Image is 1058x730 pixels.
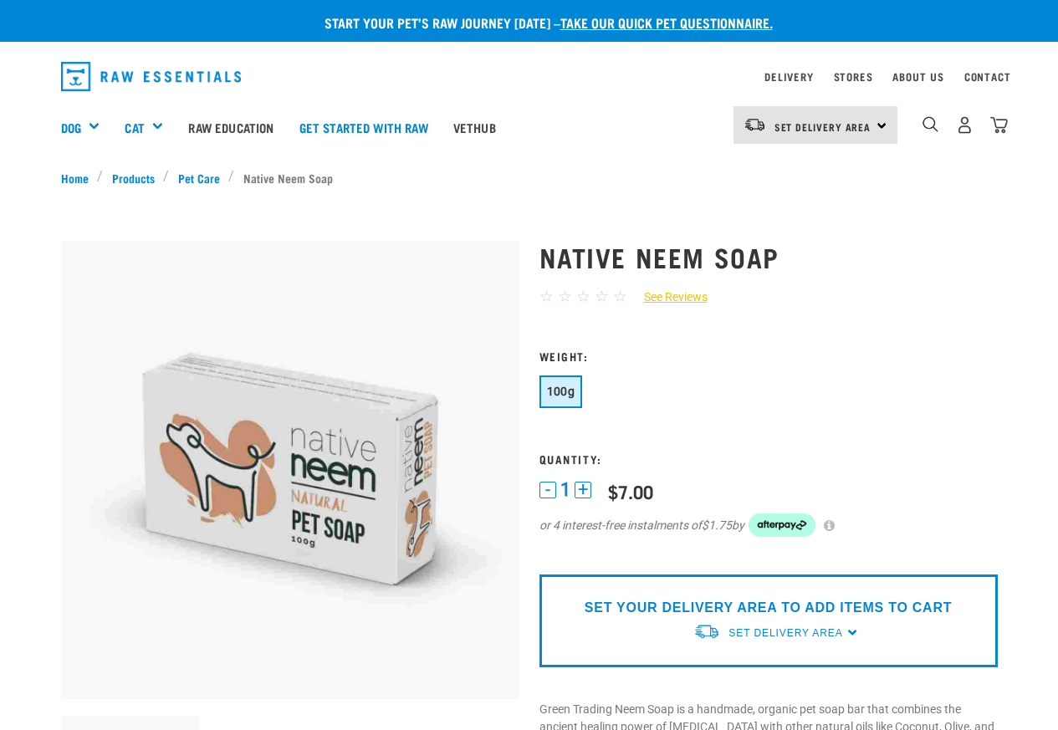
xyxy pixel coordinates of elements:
[441,94,509,161] a: Vethub
[627,288,708,306] a: See Reviews
[48,55,1011,98] nav: dropdown navigation
[61,62,242,91] img: Raw Essentials Logo
[125,118,144,137] a: Cat
[560,481,570,498] span: 1
[539,513,998,537] div: or 4 interest-free instalments of by
[774,124,871,130] span: Set Delivery Area
[744,117,766,132] img: van-moving.png
[539,350,998,362] h3: Weight:
[547,385,575,398] span: 100g
[539,482,556,498] button: -
[923,116,938,132] img: home-icon-1@2x.png
[558,287,572,306] span: ☆
[539,452,998,465] h3: Quantity:
[61,169,98,186] a: Home
[990,116,1008,134] img: home-icon@2x.png
[608,481,653,502] div: $7.00
[539,287,554,306] span: ☆
[169,169,228,186] a: Pet Care
[764,74,813,79] a: Delivery
[539,242,998,272] h1: Native Neem Soap
[103,169,163,186] a: Products
[892,74,943,79] a: About Us
[693,623,720,641] img: van-moving.png
[560,18,773,26] a: take our quick pet questionnaire.
[287,94,441,161] a: Get started with Raw
[61,241,519,699] img: Organic neem pet soap bar 100g green trading
[728,627,842,639] span: Set Delivery Area
[585,598,952,618] p: SET YOUR DELIVERY AREA TO ADD ITEMS TO CART
[576,287,590,306] span: ☆
[964,74,1011,79] a: Contact
[956,116,974,134] img: user.png
[575,482,591,498] button: +
[176,94,286,161] a: Raw Education
[61,169,998,186] nav: breadcrumbs
[613,287,627,306] span: ☆
[61,118,81,137] a: Dog
[702,517,732,534] span: $1.75
[539,375,583,408] button: 100g
[749,513,815,537] img: Afterpay
[595,287,609,306] span: ☆
[834,74,873,79] a: Stores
